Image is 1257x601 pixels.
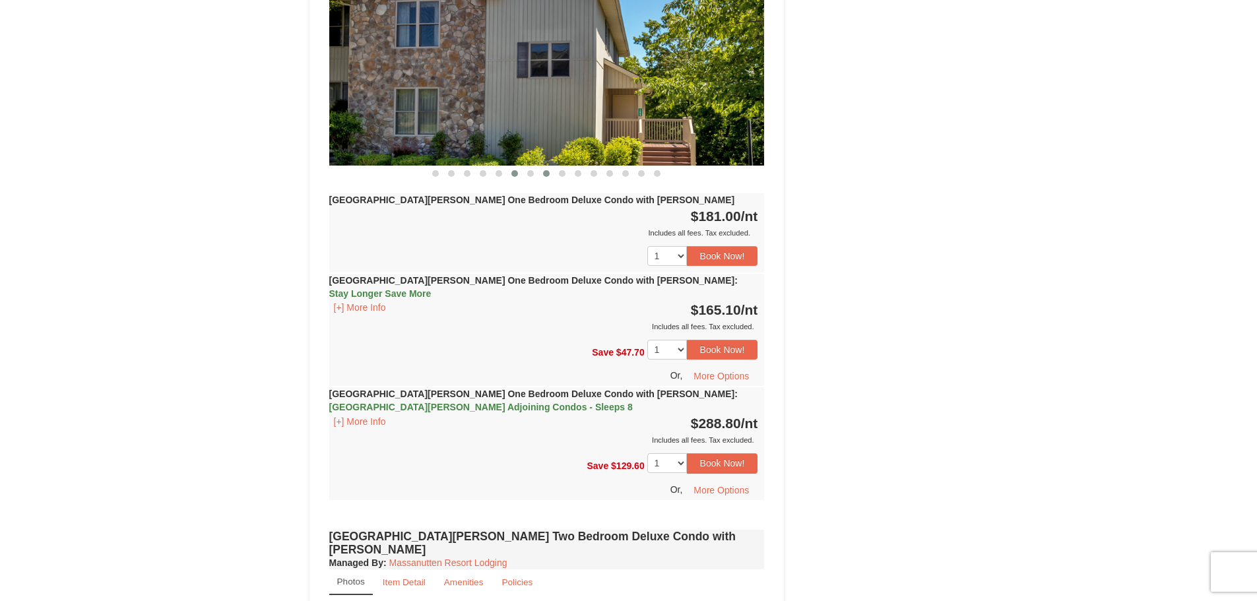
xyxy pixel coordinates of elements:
[685,480,757,500] button: More Options
[741,302,758,317] span: /nt
[685,366,757,386] button: More Options
[329,226,758,239] div: Includes all fees. Tax excluded.
[611,460,645,471] span: $129.60
[435,569,492,595] a: Amenities
[329,288,432,299] span: Stay Longer Save More
[691,208,758,224] strong: $181.00
[329,557,383,568] span: Managed By
[444,577,484,587] small: Amenities
[670,484,683,494] span: Or,
[329,557,387,568] strong: :
[691,302,741,317] span: $165.10
[337,577,365,586] small: Photos
[374,569,434,595] a: Item Detail
[329,389,738,412] strong: [GEOGRAPHIC_DATA][PERSON_NAME] One Bedroom Deluxe Condo with [PERSON_NAME]
[687,246,758,266] button: Book Now!
[592,347,614,358] span: Save
[329,195,735,205] strong: [GEOGRAPHIC_DATA][PERSON_NAME] One Bedroom Deluxe Condo with [PERSON_NAME]
[329,569,373,595] a: Photos
[616,347,645,358] span: $47.70
[329,433,758,447] div: Includes all fees. Tax excluded.
[329,275,738,299] strong: [GEOGRAPHIC_DATA][PERSON_NAME] One Bedroom Deluxe Condo with [PERSON_NAME]
[389,557,507,568] a: Massanutten Resort Lodging
[687,340,758,360] button: Book Now!
[691,416,741,431] span: $288.80
[687,453,758,473] button: Book Now!
[587,460,608,471] span: Save
[329,530,765,556] h4: [GEOGRAPHIC_DATA][PERSON_NAME] Two Bedroom Deluxe Condo with [PERSON_NAME]
[329,402,633,412] span: [GEOGRAPHIC_DATA][PERSON_NAME] Adjoining Condos - Sleeps 8
[493,569,541,595] a: Policies
[734,275,738,286] span: :
[670,370,683,381] span: Or,
[329,414,391,429] button: [+] More Info
[501,577,532,587] small: Policies
[741,208,758,224] span: /nt
[329,300,391,315] button: [+] More Info
[741,416,758,431] span: /nt
[734,389,738,399] span: :
[329,320,758,333] div: Includes all fees. Tax excluded.
[383,577,426,587] small: Item Detail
